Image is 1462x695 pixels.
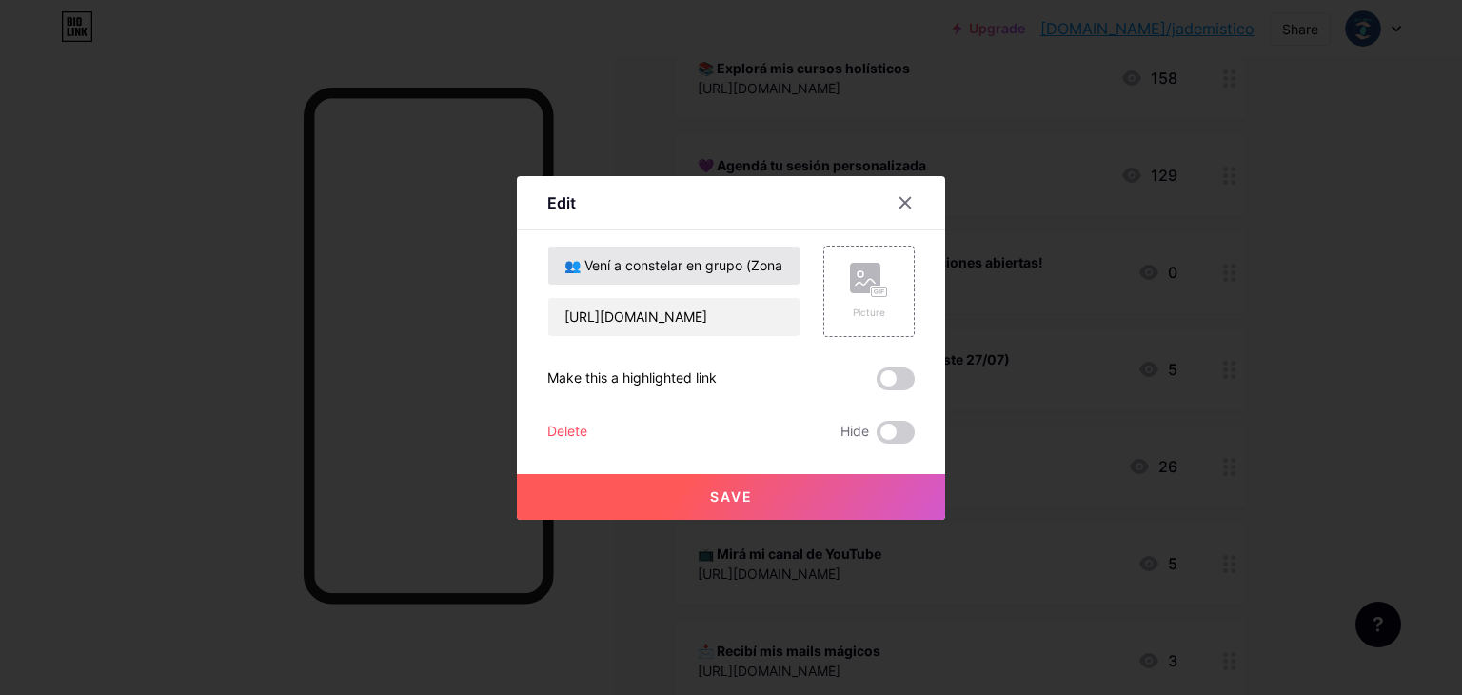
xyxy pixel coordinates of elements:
[547,367,717,390] div: Make this a highlighted link
[840,421,869,444] span: Hide
[548,298,800,336] input: URL
[850,306,888,320] div: Picture
[547,191,576,214] div: Edit
[710,488,753,505] span: Save
[517,474,945,520] button: Save
[547,421,587,444] div: Delete
[548,247,800,285] input: Title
